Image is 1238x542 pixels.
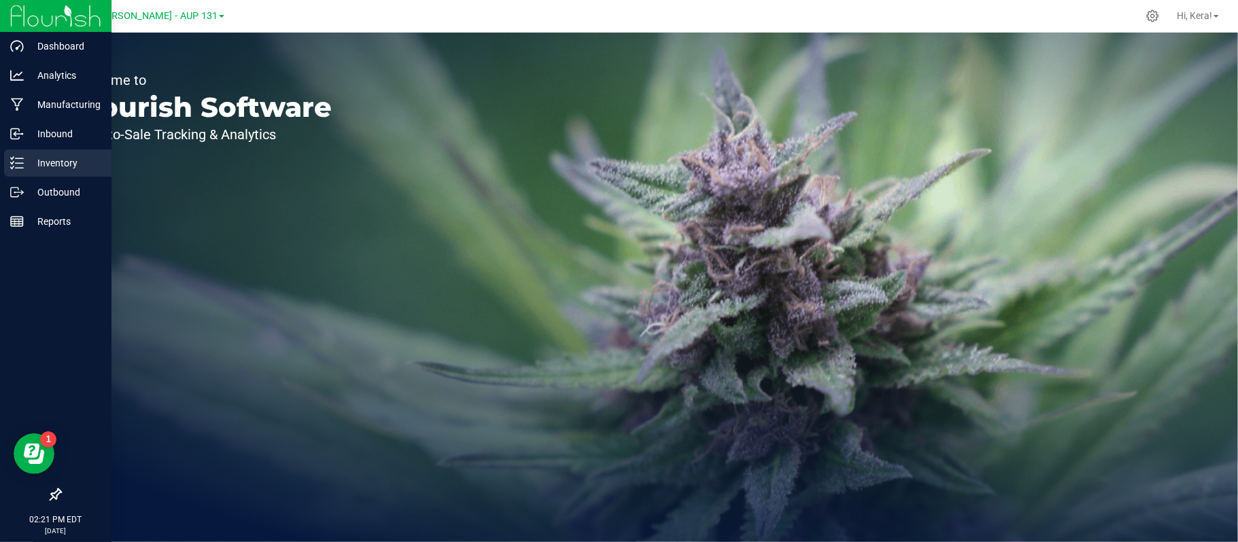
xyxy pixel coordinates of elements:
p: Manufacturing [24,96,105,113]
span: Dragonfly [PERSON_NAME] - AUP 131 [53,10,218,22]
inline-svg: Inventory [10,156,24,170]
p: Seed-to-Sale Tracking & Analytics [73,128,332,141]
span: Hi, Kera! [1177,10,1212,21]
p: Analytics [24,67,105,84]
p: Dashboard [24,38,105,54]
p: Reports [24,213,105,230]
p: Flourish Software [73,94,332,121]
p: Inventory [24,155,105,171]
inline-svg: Dashboard [10,39,24,53]
inline-svg: Analytics [10,69,24,82]
p: Welcome to [73,73,332,87]
iframe: Resource center unread badge [40,431,56,448]
inline-svg: Outbound [10,185,24,199]
p: [DATE] [6,526,105,536]
iframe: Resource center [14,433,54,474]
div: Manage settings [1144,10,1161,22]
inline-svg: Manufacturing [10,98,24,111]
p: Inbound [24,126,105,142]
inline-svg: Reports [10,215,24,228]
p: Outbound [24,184,105,200]
p: 02:21 PM EDT [6,513,105,526]
inline-svg: Inbound [10,127,24,141]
